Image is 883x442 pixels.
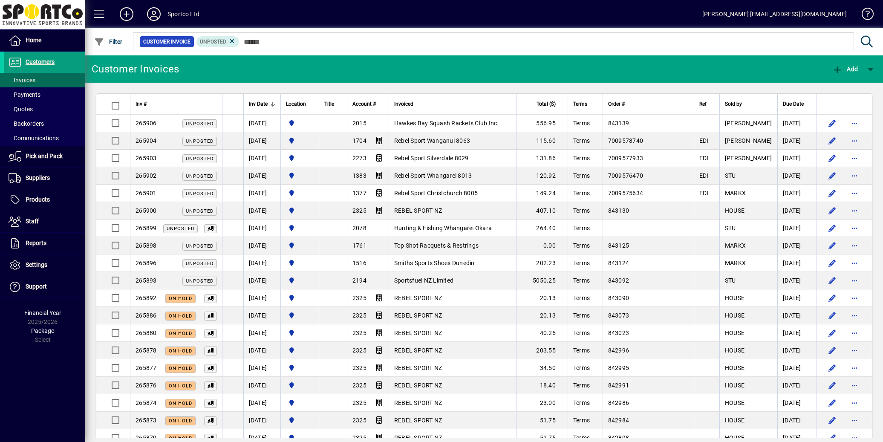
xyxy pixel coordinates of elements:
[725,99,772,109] div: Sold by
[4,189,85,211] a: Products
[608,382,629,389] span: 842991
[394,155,469,162] span: Rebel Sport Silverdale 8029
[286,118,314,128] span: Sportco Ltd Warehouse
[92,34,125,49] button: Filter
[825,204,839,217] button: Edit
[243,132,280,150] td: [DATE]
[113,6,140,22] button: Add
[608,242,629,249] span: 843125
[608,347,629,354] span: 842996
[243,324,280,342] td: [DATE]
[777,272,817,289] td: [DATE]
[725,190,746,196] span: MARKX
[136,260,157,266] span: 265896
[573,382,590,389] span: Terms
[825,239,839,252] button: Edit
[286,99,314,109] div: Location
[608,260,629,266] span: 843124
[4,168,85,189] a: Suppliers
[169,366,192,371] span: On hold
[825,396,839,410] button: Edit
[608,295,629,301] span: 843090
[517,220,568,237] td: 264.40
[394,137,470,144] span: Rebel Sport Wanganui 8063
[777,185,817,202] td: [DATE]
[352,242,366,249] span: 1761
[777,202,817,220] td: [DATE]
[169,348,192,354] span: On hold
[352,347,366,354] span: 2325
[848,361,861,375] button: More options
[725,347,744,354] span: HOUSE
[24,309,61,316] span: Financial Year
[243,359,280,377] td: [DATE]
[394,172,472,179] span: Rebel Sport Whangarei 8013
[848,256,861,270] button: More options
[702,7,847,21] div: [PERSON_NAME] [EMAIL_ADDRESS][DOMAIN_NAME]
[777,394,817,412] td: [DATE]
[136,172,157,179] span: 265902
[26,37,41,43] span: Home
[136,312,157,319] span: 265886
[243,394,280,412] td: [DATE]
[825,326,839,340] button: Edit
[136,99,147,109] span: Inv #
[26,283,47,290] span: Support
[249,99,268,109] span: Inv Date
[573,242,590,249] span: Terms
[608,172,643,179] span: 7009576470
[394,277,453,284] span: Sportsfuel NZ Limited
[848,204,861,217] button: More options
[286,223,314,233] span: Sportco Ltd Warehouse
[394,99,511,109] div: Invoiced
[848,221,861,235] button: More options
[725,364,744,371] span: HOUSE
[699,172,709,179] span: EDI
[825,291,839,305] button: Edit
[777,359,817,377] td: [DATE]
[352,190,366,196] span: 1377
[352,207,366,214] span: 2325
[777,307,817,324] td: [DATE]
[352,399,366,406] span: 2325
[394,295,442,301] span: REBEL SPORT NZ
[4,276,85,298] a: Support
[352,260,366,266] span: 1516
[136,155,157,162] span: 265903
[517,132,568,150] td: 115.60
[186,121,214,127] span: Unposted
[573,137,590,144] span: Terms
[517,412,568,429] td: 51.75
[777,150,817,167] td: [DATE]
[699,99,707,109] span: Ref
[136,417,157,424] span: 265873
[352,155,366,162] span: 2273
[9,106,33,113] span: Quotes
[725,99,742,109] span: Sold by
[608,399,629,406] span: 842986
[848,309,861,322] button: More options
[243,272,280,289] td: [DATE]
[517,359,568,377] td: 34.50
[4,73,85,87] a: Invoices
[573,329,590,336] span: Terms
[186,208,214,214] span: Unposted
[4,102,85,116] a: Quotes
[394,417,442,424] span: REBEL SPORT NZ
[777,254,817,272] td: [DATE]
[4,254,85,276] a: Settings
[286,346,314,355] span: Sportco Ltd Warehouse
[848,344,861,357] button: More options
[394,364,442,371] span: REBEL SPORT NZ
[725,225,736,231] span: STU
[608,190,643,196] span: 7009575634
[777,115,817,132] td: [DATE]
[573,120,590,127] span: Terms
[699,99,714,109] div: Ref
[777,412,817,429] td: [DATE]
[825,169,839,182] button: Edit
[517,167,568,185] td: 120.92
[286,398,314,407] span: Sportco Ltd Warehouse
[825,361,839,375] button: Edit
[352,312,366,319] span: 2325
